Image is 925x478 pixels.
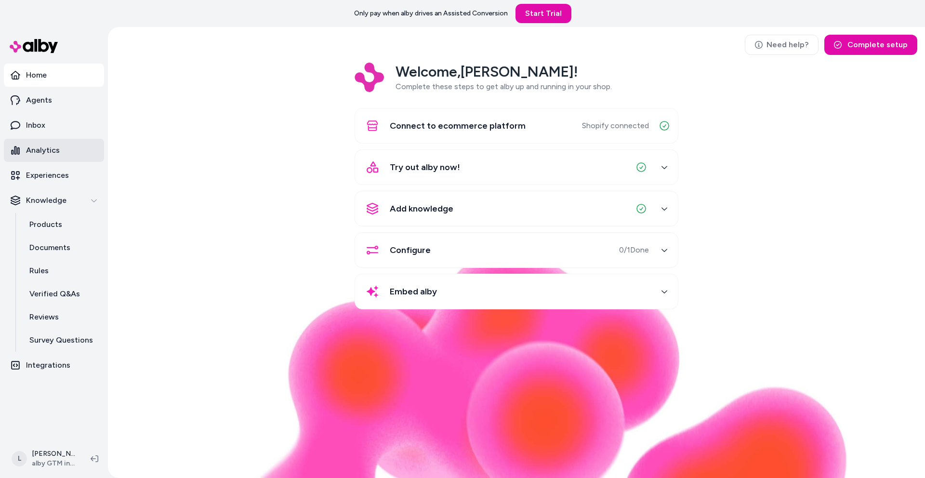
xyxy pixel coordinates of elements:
[6,443,83,474] button: L[PERSON_NAME]alby GTM internal
[515,4,571,23] a: Start Trial
[390,160,460,174] span: Try out alby now!
[4,354,104,377] a: Integrations
[361,197,672,220] button: Add knowledge
[361,114,672,137] button: Connect to ecommerce platformShopify connected
[20,329,104,352] a: Survey Questions
[29,311,59,323] p: Reviews
[20,259,104,282] a: Rules
[29,265,49,277] p: Rules
[29,219,62,230] p: Products
[390,119,526,133] span: Connect to ecommerce platform
[29,334,93,346] p: Survey Questions
[29,242,70,253] p: Documents
[4,114,104,137] a: Inbox
[361,280,672,303] button: Embed alby
[396,82,612,91] span: Complete these steps to get alby up and running in your shop.
[20,213,104,236] a: Products
[32,459,75,468] span: alby GTM internal
[26,94,52,106] p: Agents
[361,239,672,262] button: Configure0/1Done
[582,120,649,132] span: Shopify connected
[390,202,453,215] span: Add knowledge
[20,236,104,259] a: Documents
[185,248,848,478] img: alby Bubble
[26,170,69,181] p: Experiences
[390,243,431,257] span: Configure
[4,89,104,112] a: Agents
[29,288,80,300] p: Verified Q&As
[4,189,104,212] button: Knowledge
[619,244,649,256] span: 0 / 1 Done
[824,35,917,55] button: Complete setup
[26,69,47,81] p: Home
[10,39,58,53] img: alby Logo
[32,449,75,459] p: [PERSON_NAME]
[361,156,672,179] button: Try out alby now!
[12,451,27,466] span: L
[26,195,66,206] p: Knowledge
[20,282,104,305] a: Verified Q&As
[26,359,70,371] p: Integrations
[26,145,60,156] p: Analytics
[745,35,819,55] a: Need help?
[390,285,437,298] span: Embed alby
[396,63,612,81] h2: Welcome, [PERSON_NAME] !
[20,305,104,329] a: Reviews
[4,139,104,162] a: Analytics
[354,9,508,18] p: Only pay when alby drives an Assisted Conversion
[4,64,104,87] a: Home
[355,63,384,92] img: Logo
[26,119,45,131] p: Inbox
[4,164,104,187] a: Experiences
